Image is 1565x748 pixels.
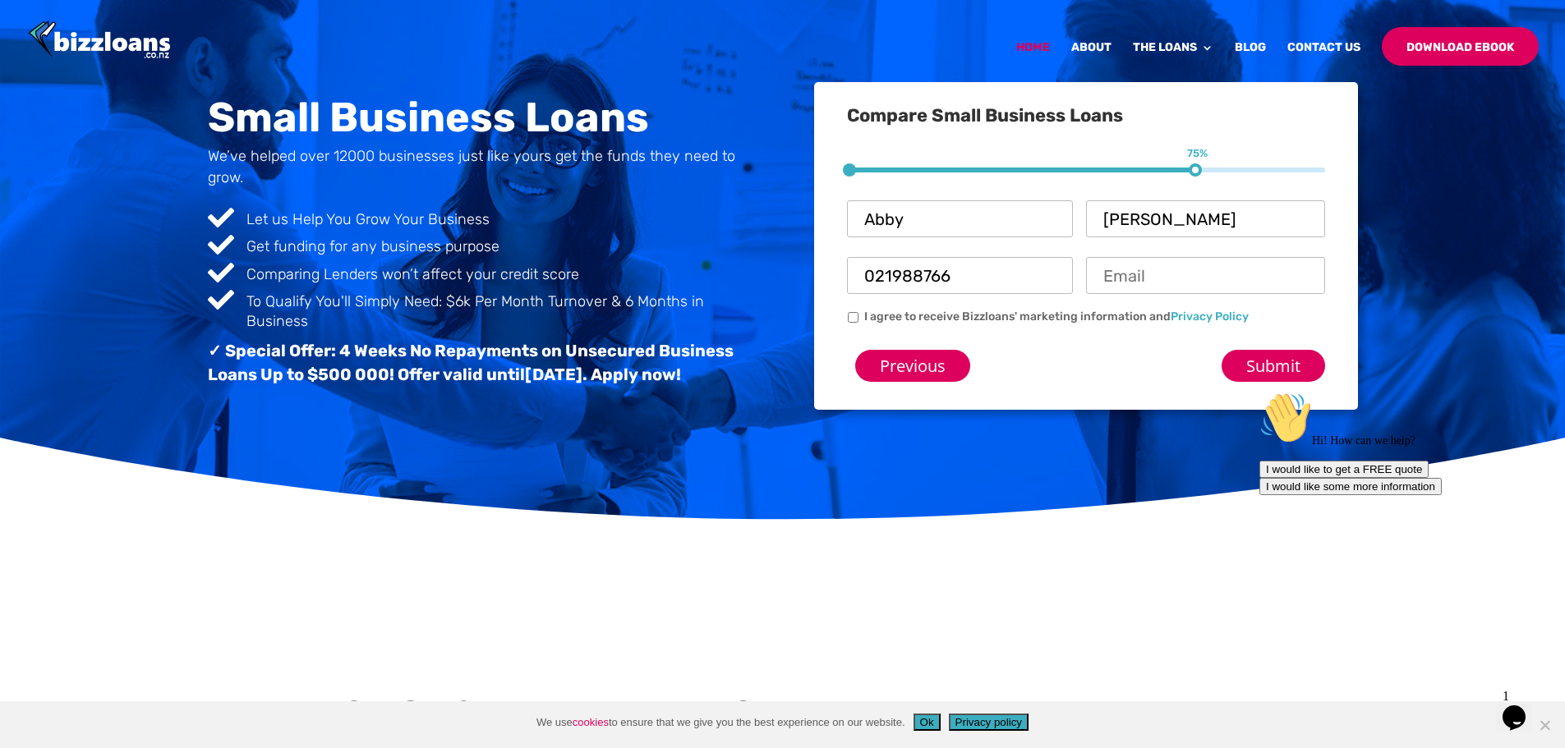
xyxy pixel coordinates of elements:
h3: ✓ Special Offer: 4 Weeks No Repayments on Unsecured Business Loans Up to $500 000! Offer valid un... [208,339,752,395]
span: Let us Help You Grow Your Business [246,210,490,228]
button: Privacy policy [949,714,1029,731]
button: I would like to get a FREE quote [7,76,176,93]
a: About [1071,42,1112,80]
a: Download Ebook [1382,27,1539,66]
input: Previous [855,350,970,382]
h4: We’ve helped over 12000 businesses just like yours get the funds they need to grow. [208,146,752,195]
span: To Qualify You'll Simply Need: $6k Per Month Turnover & 6 Months in Business [246,292,704,329]
span: We use to ensure that we give you the best experience on our website. [536,714,905,731]
a: Contact Us [1287,42,1360,80]
div: 👋Hi! How can we help?I would like to get a FREE quoteI would like some more information [7,7,302,110]
a: Home [1016,42,1050,80]
span:  [208,287,234,313]
input: Phone [847,257,1073,294]
span: [DATE] [525,365,582,384]
h3: Compare Small Business Loans [847,107,1325,133]
span: Hi! How can we help? [7,49,163,62]
input: Last Name [1086,200,1325,237]
span:  [208,204,234,231]
iframe: chat widget [1496,682,1549,732]
input: Submit [1222,350,1325,382]
input: Email [1086,257,1325,294]
img: :wave: [7,7,59,59]
a: Privacy Policy [1171,310,1249,324]
span:  [208,259,234,286]
button: Ok [914,714,941,731]
span: Get funding for any business purpose [246,237,499,255]
a: The Loans [1133,42,1213,80]
label: I agree to receive Bizzloans' marketing information and [864,308,1249,325]
img: Bizzloans New Zealand [28,21,171,61]
h1: Small Business Loans [208,97,752,146]
span:  [208,232,234,258]
span: Comparing Lenders won’t affect your credit score [246,265,579,283]
a: Blog [1235,42,1266,80]
span: 75% [1187,147,1208,160]
h3: Customer Reviews [339,691,758,741]
iframe: chat widget [1253,385,1549,674]
a: cookies [573,716,609,728]
button: I would like some more information [7,93,189,110]
input: First Name [847,200,1073,237]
